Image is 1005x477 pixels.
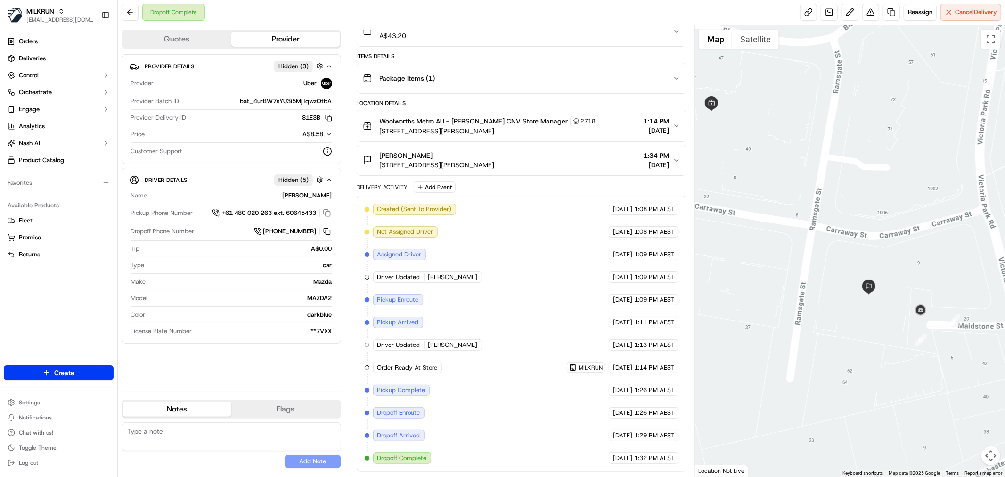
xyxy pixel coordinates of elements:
div: MAZDA2 [151,294,332,303]
button: 81E3B [302,114,332,122]
span: [DATE] [613,228,632,236]
span: [DATE] [613,454,632,462]
button: Woolworths Metro AU - [PERSON_NAME] CNV Store Manager2718[STREET_ADDRESS][PERSON_NAME]1:14 PM[DATE] [357,110,686,141]
span: Dropoff Arrived [377,431,420,440]
span: Not Assigned Driver [377,228,433,236]
span: Model [131,294,147,303]
button: Orchestrate [4,85,114,100]
span: [PERSON_NAME] [428,273,478,281]
button: Reassign [904,4,937,21]
button: Fleet [4,213,114,228]
a: Orders [4,34,114,49]
div: 9 [948,314,960,327]
span: 1:08 PM AEST [634,205,674,214]
span: Order Ready At Store [377,363,438,372]
img: 1736555255976-a54dd68f-1ca7-489b-9aae-adbdc363a1c4 [9,90,26,107]
button: Create [4,365,114,380]
a: Terms (opens in new tab) [946,470,959,476]
span: Returns [19,250,40,259]
a: 💻API Documentation [76,133,155,150]
button: Chat with us! [4,426,114,439]
a: Fleet [8,216,110,225]
span: [DATE] [613,431,632,440]
button: CancelDelivery [940,4,1001,21]
span: Woolworths Metro AU - [PERSON_NAME] CNV Store Manager [380,116,568,126]
div: Available Products [4,198,114,213]
span: [STREET_ADDRESS][PERSON_NAME] [380,160,495,170]
span: Pickup Arrived [377,318,419,327]
button: Nash AI [4,136,114,151]
span: [DATE] [613,386,632,395]
a: Returns [8,250,110,259]
span: 1:32 PM AEST [634,454,674,462]
span: Cancel Delivery [955,8,997,16]
span: 1:14 PM [644,116,669,126]
div: Location Details [357,99,686,107]
span: Map data ©2025 Google [889,470,940,476]
button: Returns [4,247,114,262]
a: +61 480 020 263 ext. 60645433 [212,208,332,218]
span: Price [131,130,145,139]
span: [DATE] [613,318,632,327]
span: Deliveries [19,54,46,63]
span: Dropoff Enroute [377,409,420,417]
button: Provider DetailsHidden (3) [130,58,333,74]
img: uber-new-logo.jpeg [321,78,332,89]
button: MILKRUNMILKRUN[EMAIL_ADDRESS][DOMAIN_NAME] [4,4,98,26]
span: Hidden ( 3 ) [278,62,309,71]
div: car [148,261,332,270]
div: 📗 [9,138,17,145]
span: Orders [19,37,38,46]
span: [DATE] [613,363,632,372]
span: 1:08 PM AEST [634,228,674,236]
button: Package Items (1) [357,63,686,93]
span: Control [19,71,39,80]
button: Flags [231,402,340,417]
button: A$8.58 [249,130,332,139]
span: 1:29 PM AEST [634,431,674,440]
span: Toggle Theme [19,444,57,452]
span: Fleet [19,216,33,225]
span: License Plate Number [131,327,192,336]
div: Delivery Activity [357,183,408,191]
span: Provider Details [145,63,194,70]
button: Map camera controls [981,446,1000,465]
div: A$0.00 [143,245,332,253]
span: 1:34 PM [644,151,669,160]
a: Report a map error [964,470,1002,476]
span: [DATE] [613,409,632,417]
span: Reassign [908,8,932,16]
img: Google [697,464,728,477]
span: [DATE] [644,160,669,170]
button: Quotes [123,32,231,47]
span: MILKRUN [579,364,603,371]
button: Show satellite imagery [732,30,779,49]
span: Pickup Complete [377,386,425,395]
a: Deliveries [4,51,114,66]
span: [DATE] [644,126,669,135]
span: Provider Delivery ID [131,114,186,122]
span: [PERSON_NAME] [380,151,433,160]
button: N/AA$43.20 [357,16,686,46]
span: Promise [19,233,41,242]
a: 📗Knowledge Base [6,133,76,150]
span: [DATE] [613,250,632,259]
button: Add Event [414,181,456,193]
span: 1:14 PM AEST [634,363,674,372]
div: Mazda [149,278,332,286]
span: Dropoff Phone Number [131,227,194,236]
span: [EMAIL_ADDRESS][DOMAIN_NAME] [26,16,94,24]
span: Hidden ( 5 ) [278,176,309,184]
span: Provider Batch ID [131,97,179,106]
span: Created (Sent To Provider) [377,205,452,214]
span: Type [131,261,144,270]
span: Settings [19,399,40,406]
a: [PHONE_NUMBER] [254,226,332,237]
span: Tip [131,245,139,253]
span: MILKRUN [26,7,54,16]
button: Notifications [4,411,114,424]
div: Location Not Live [695,465,749,477]
span: Pickup Phone Number [131,209,193,217]
span: [PHONE_NUMBER] [263,227,317,236]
